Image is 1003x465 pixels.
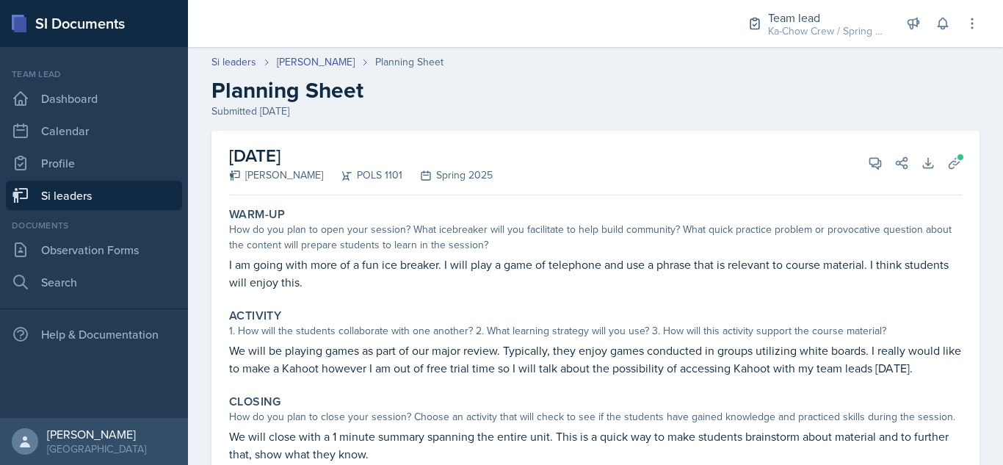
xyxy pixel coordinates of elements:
label: Closing [229,394,281,409]
div: How do you plan to open your session? What icebreaker will you facilitate to help build community... [229,222,962,253]
div: Documents [6,219,182,232]
p: We will close with a 1 minute summary spanning the entire unit. This is a quick way to make stude... [229,428,962,463]
div: Help & Documentation [6,320,182,349]
div: Team lead [768,9,886,26]
h2: [DATE] [229,143,493,169]
div: Spring 2025 [402,167,493,183]
p: I am going with more of a fun ice breaker. I will play a game of telephone and use a phrase that ... [229,256,962,291]
a: Si leaders [211,54,256,70]
div: Ka-Chow Crew / Spring 2025 [768,24,886,39]
div: [PERSON_NAME] [229,167,323,183]
a: Dashboard [6,84,182,113]
div: How do you plan to close your session? Choose an activity that will check to see if the students ... [229,409,962,425]
h2: Planning Sheet [211,77,980,104]
a: [PERSON_NAME] [277,54,355,70]
a: Search [6,267,182,297]
div: Planning Sheet [375,54,443,70]
a: Calendar [6,116,182,145]
div: Submitted [DATE] [211,104,980,119]
label: Activity [229,309,281,323]
div: Team lead [6,68,182,81]
a: Observation Forms [6,235,182,264]
a: Si leaders [6,181,182,210]
p: We will be playing games as part of our major review. Typically, they enjoy games conducted in gr... [229,342,962,377]
div: [PERSON_NAME] [47,427,146,441]
div: POLS 1101 [323,167,402,183]
label: Warm-Up [229,207,286,222]
div: [GEOGRAPHIC_DATA] [47,441,146,456]
div: 1. How will the students collaborate with one another? 2. What learning strategy will you use? 3.... [229,323,962,339]
a: Profile [6,148,182,178]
